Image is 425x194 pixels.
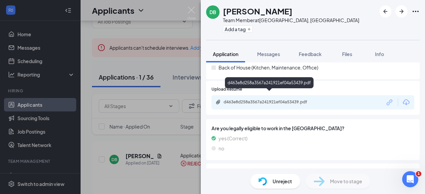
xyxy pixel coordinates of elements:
[223,5,292,17] h1: [PERSON_NAME]
[330,178,362,185] span: Move to stage
[342,51,352,57] span: Files
[375,51,384,57] span: Info
[273,178,292,185] span: Unreject
[209,9,216,15] div: DB
[299,51,322,57] span: Feedback
[395,5,408,17] button: ArrowRight
[219,145,224,152] span: no
[402,98,410,106] svg: Download
[379,5,391,17] button: ArrowLeftNew
[257,51,280,57] span: Messages
[402,171,418,187] iframe: Intercom live chat
[381,7,389,15] svg: ArrowLeftNew
[416,171,421,177] span: 1
[385,98,394,107] svg: Link
[216,99,221,105] svg: Paperclip
[211,125,414,132] span: Are you legally eligible to work in the [GEOGRAPHIC_DATA]?
[224,99,318,105] div: d463e8d258a3567a241921ef04a53439.pdf
[213,51,238,57] span: Application
[247,27,251,31] svg: Plus
[211,86,242,93] span: Upload Resume
[223,26,253,33] button: PlusAdd a tag
[412,7,420,15] svg: Ellipses
[225,77,314,88] div: d463e8d258a3567a241921ef04a53439.pdf
[219,64,318,71] span: Back of House (Kitchen, Maintenance, Office)
[219,135,247,142] span: yes (Correct)
[216,99,324,106] a: Paperclipd463e8d258a3567a241921ef04a53439.pdf
[223,17,359,23] div: Team Member at [GEOGRAPHIC_DATA], [GEOGRAPHIC_DATA]
[397,7,406,15] svg: ArrowRight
